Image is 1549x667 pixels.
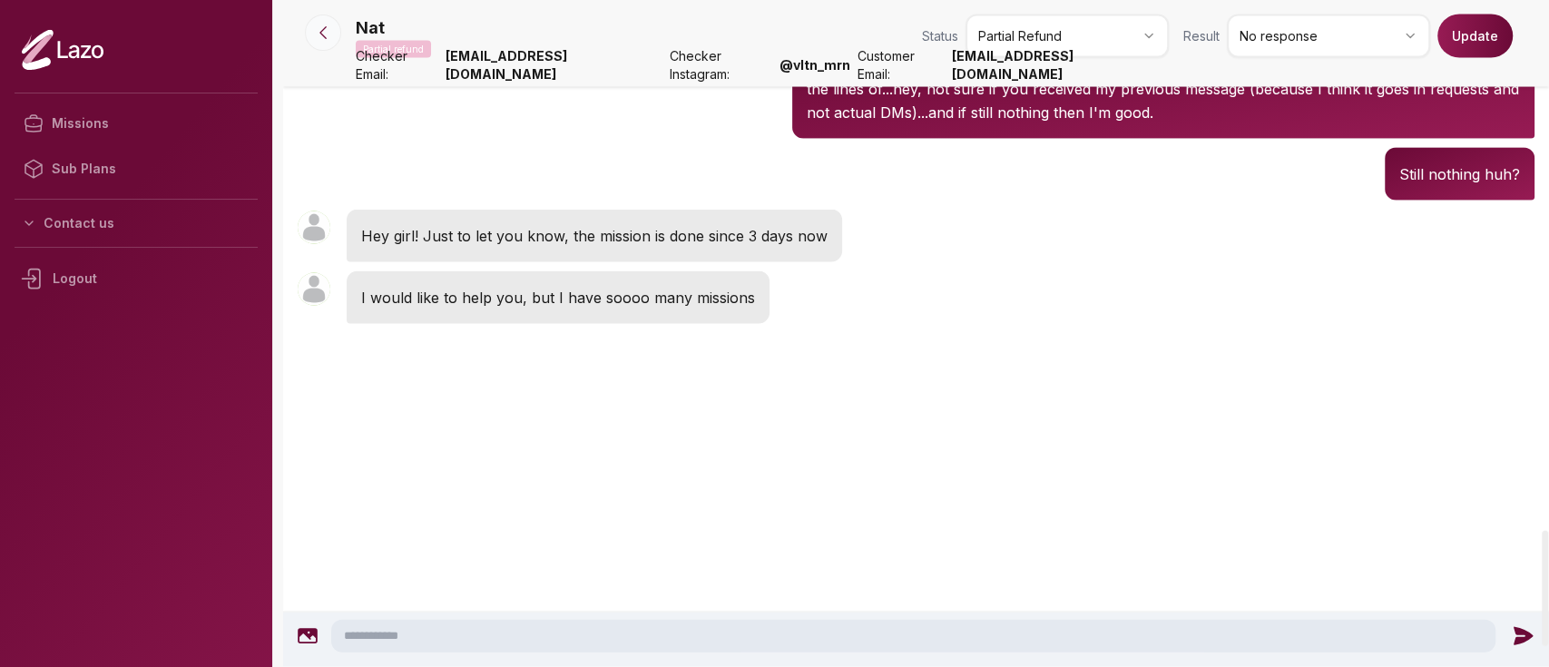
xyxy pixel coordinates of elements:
img: User avatar [298,211,330,244]
strong: @ vltn_mrn [779,56,850,74]
img: User avatar [298,273,330,306]
p: Partial refund [356,41,431,58]
p: Hey girl! Just to let you know, the mission is done since 3 days now [361,224,828,248]
button: Update [1437,15,1513,58]
span: Checker Instagram: [670,47,772,83]
span: Status [922,27,958,45]
strong: [EMAIL_ADDRESS][DOMAIN_NAME] [952,47,1169,83]
span: Customer Email: [858,47,945,83]
button: Contact us [15,207,258,240]
strong: [EMAIL_ADDRESS][DOMAIN_NAME] [446,47,662,83]
a: Sub Plans [15,146,258,191]
p: Hmm...Can we try unrequesting and requesting again and then sending a message somewhere along the... [807,54,1520,124]
span: Checker Email: [356,47,438,83]
span: Result [1183,27,1220,45]
p: I would like to help you, but I have soooo many missions [361,286,755,309]
p: Nat [356,15,385,41]
a: Missions [15,101,258,146]
p: Still nothing huh? [1399,162,1520,186]
div: Logout [15,255,258,302]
